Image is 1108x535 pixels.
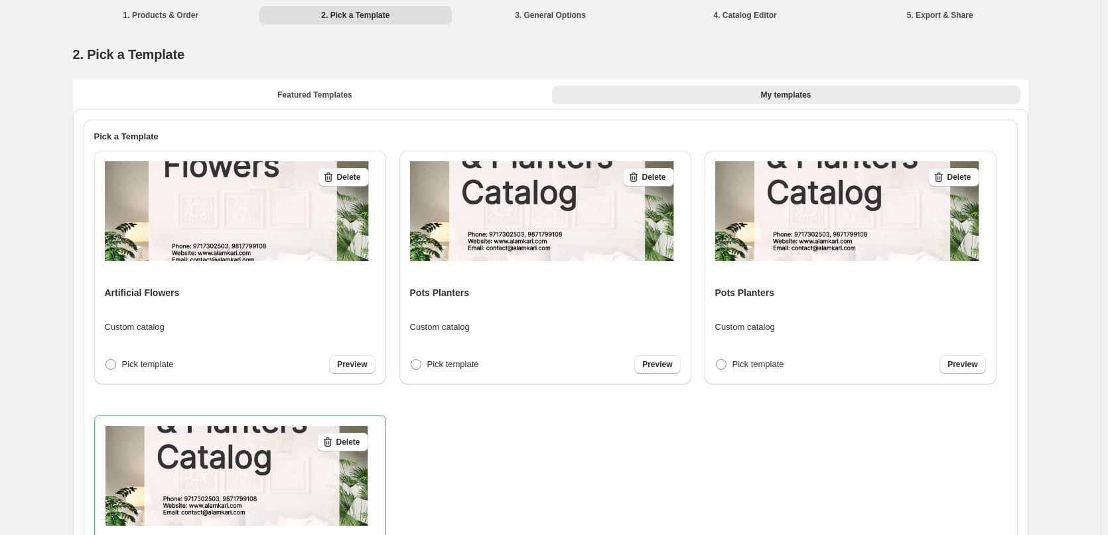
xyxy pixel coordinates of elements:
[947,172,971,183] span: Delete
[634,355,680,374] a: Preview
[73,47,184,62] span: 2. Pick a Template
[410,321,470,334] p: Custom catalog
[642,172,665,183] span: Delete
[336,437,360,447] span: Delete
[427,359,479,369] span: Pick template
[336,172,360,183] span: Delete
[947,359,977,370] span: Preview
[715,321,775,334] p: Custom catalog
[939,355,985,374] a: Preview
[732,359,784,369] span: Pick template
[642,359,672,370] span: Preview
[105,286,180,299] h4: Artificial Flowers
[317,433,368,451] button: Delete
[715,286,774,299] h4: Pots Planters
[277,90,352,100] span: Featured Templates
[928,168,979,187] button: Delete
[760,90,811,100] span: My templates
[94,130,1007,143] h2: Pick a Template
[318,168,368,187] button: Delete
[329,355,375,374] a: Preview
[337,359,367,370] span: Preview
[623,168,673,187] button: Delete
[122,359,174,369] span: Pick template
[410,286,469,299] h4: Pots Planters
[105,321,165,334] p: Custom catalog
